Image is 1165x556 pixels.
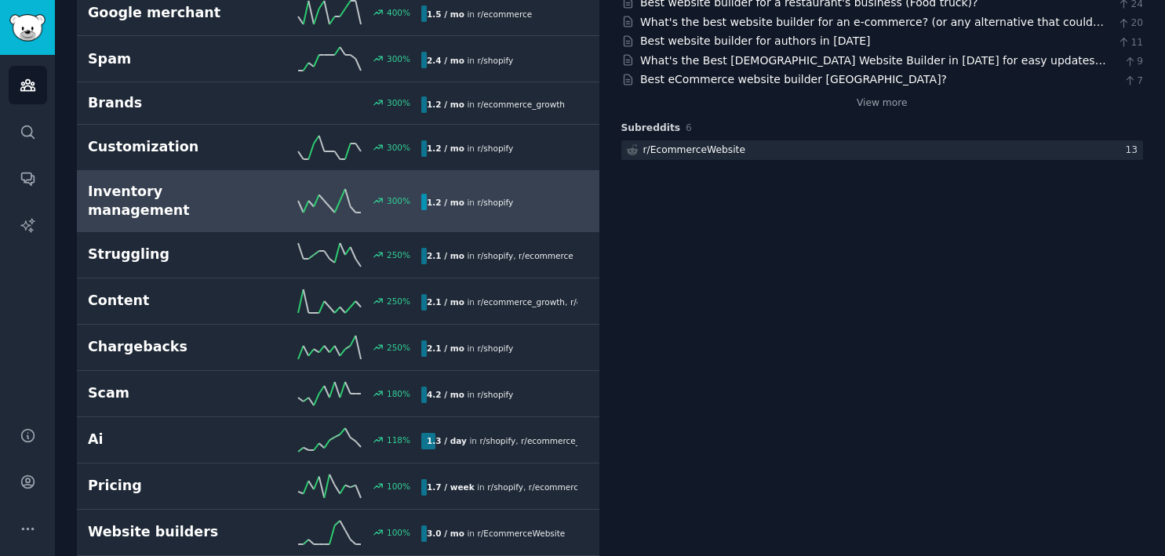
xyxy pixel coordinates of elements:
div: in [421,340,519,357]
span: Subreddits [621,122,681,136]
div: 118 % [387,434,410,445]
span: r/ shopify [477,144,513,153]
div: in [421,294,577,311]
div: 400 % [387,7,410,18]
a: Brands300%1.2 / moin r/ecommerce_growth [77,82,599,125]
span: r/ ecommerce [529,482,584,492]
img: GummySearch logo [9,14,46,42]
span: r/ shopify [477,390,513,399]
b: 1.2 / mo [427,100,464,109]
div: 180 % [387,388,410,399]
span: 6 [686,122,692,133]
div: 300 % [387,97,410,108]
div: 250 % [387,296,410,307]
h2: Inventory management [88,182,255,220]
b: 3.0 / mo [427,529,464,538]
div: in [421,5,537,22]
span: r/ shopify [477,251,513,260]
span: , [565,297,567,307]
a: Struggling250%2.1 / moin r/shopify,r/ecommerce [77,232,599,278]
span: 7 [1123,74,1143,89]
span: r/ ecommerce_growth [477,297,565,307]
div: 100 % [387,481,410,492]
b: 4.2 / mo [427,390,464,399]
h2: Website builders [88,522,255,542]
span: , [523,482,526,492]
span: r/ ecommerce_growth [477,100,565,109]
a: Chargebacks250%2.1 / moin r/shopify [77,325,599,371]
div: in [421,248,577,264]
span: 11 [1117,36,1143,50]
h2: Chargebacks [88,337,255,357]
span: 20 [1117,16,1143,31]
div: 300 % [387,195,410,206]
span: r/ ecommerce_growth [521,436,609,445]
a: Spam300%2.4 / moin r/shopify [77,36,599,82]
div: in [421,387,519,403]
div: r/ EcommerceWebsite [643,144,745,158]
h2: Content [88,291,255,311]
h2: Pricing [88,476,255,496]
a: Scam180%4.2 / moin r/shopify [77,371,599,417]
h2: Google merchant [88,3,255,23]
div: in [421,479,577,496]
div: 300 % [387,53,410,64]
div: in [421,194,519,210]
h2: Scam [88,383,255,403]
b: 1.2 / mo [427,144,464,153]
span: , [515,436,518,445]
div: in [421,96,570,113]
b: 1.5 / mo [427,9,464,19]
a: Website builders100%3.0 / moin r/EcommerceWebsite [77,510,599,556]
h2: Brands [88,93,255,113]
h2: Customization [88,137,255,157]
span: , [513,251,515,260]
span: r/ shopify [477,343,513,353]
div: 250 % [387,342,410,353]
span: 9 [1123,55,1143,69]
div: in [421,52,519,68]
h2: Spam [88,49,255,69]
span: r/ ecommercemarketing [570,297,667,307]
a: What's the Best [DEMOGRAPHIC_DATA] Website Builder in [DATE] for easy updates and livestreams? [640,54,1106,83]
b: 1.7 / week [427,482,475,492]
span: r/ shopify [477,198,513,207]
b: 2.1 / mo [427,297,464,307]
a: What's the best website builder for an e-commerce? (or any alternative that could work) [640,16,1104,45]
div: 100 % [387,527,410,538]
a: Best website builder for authors in [DATE] [640,35,871,47]
b: 1.3 / day [427,436,467,445]
div: in [421,433,577,449]
b: 2.1 / mo [427,251,464,260]
a: r/EcommerceWebsite13 [621,140,1144,160]
b: 2.1 / mo [427,343,464,353]
div: 13 [1125,144,1143,158]
div: in [421,525,570,542]
div: in [421,140,519,157]
div: 250 % [387,249,410,260]
a: Ai118%1.3 / dayin r/shopify,r/ecommerce_growth [77,417,599,463]
span: r/ EcommerceWebsite [477,529,565,538]
span: r/ ecommerce [519,251,573,260]
h2: Struggling [88,245,255,264]
a: View more [857,96,908,111]
span: r/ shopify [479,436,515,445]
span: r/ shopify [487,482,523,492]
a: Content250%2.1 / moin r/ecommerce_growth,r/ecommercemarketing [77,278,599,325]
b: 2.4 / mo [427,56,464,65]
a: Pricing100%1.7 / weekin r/shopify,r/ecommerce [77,463,599,510]
span: r/ shopify [477,56,513,65]
b: 1.2 / mo [427,198,464,207]
a: Customization300%1.2 / moin r/shopify [77,125,599,171]
a: Inventory management300%1.2 / moin r/shopify [77,171,599,232]
a: Best eCommerce website builder [GEOGRAPHIC_DATA]? [640,73,947,85]
div: 300 % [387,142,410,153]
h2: Ai [88,430,255,449]
span: r/ ecommerce [477,9,532,19]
